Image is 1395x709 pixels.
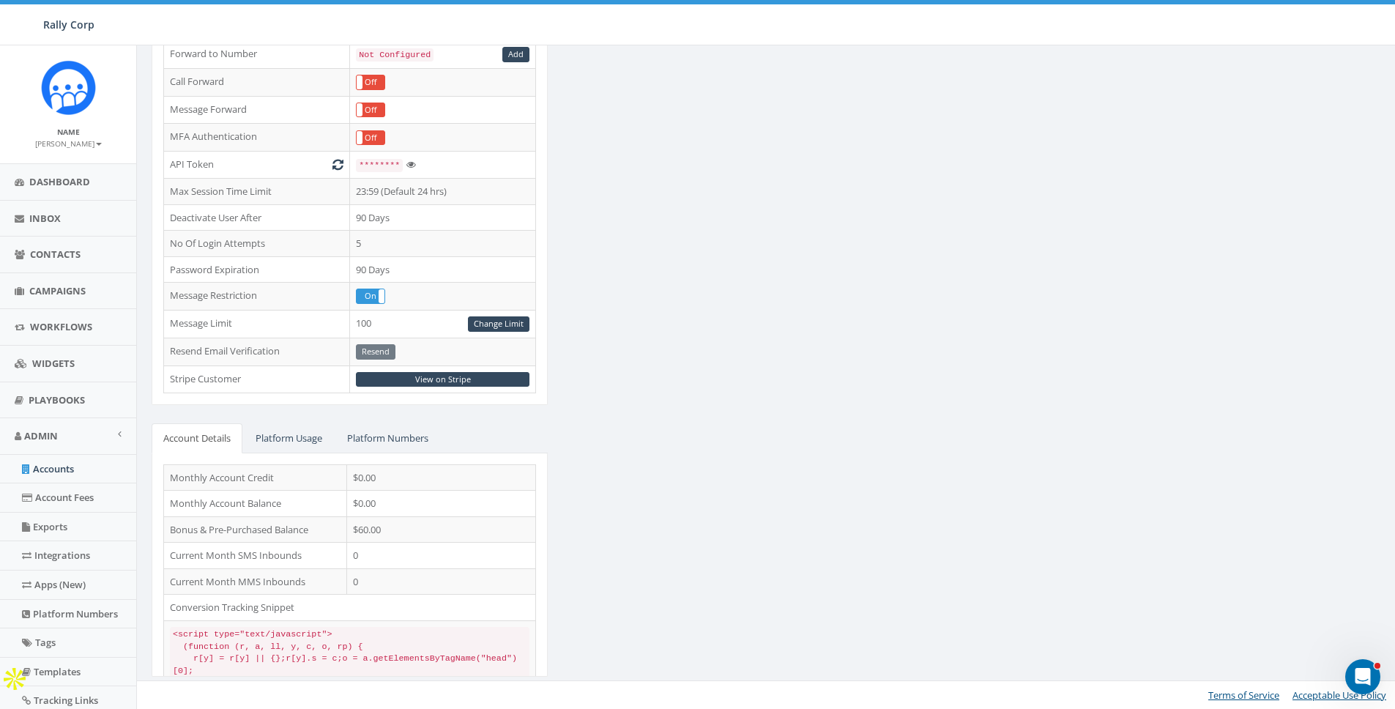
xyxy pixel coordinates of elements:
span: Contacts [30,248,81,261]
td: $0.00 [347,464,536,491]
div: OnOff [356,130,385,146]
td: No Of Login Attempts [164,231,350,257]
td: 23:59 (Default 24 hrs) [350,178,536,204]
span: Playbooks [29,393,85,407]
label: Off [357,75,384,89]
span: Campaigns [29,284,86,297]
td: 90 Days [350,256,536,283]
td: 0 [347,543,536,569]
div: OnOff [356,289,385,304]
label: Off [357,103,384,117]
a: Acceptable Use Policy [1292,688,1386,702]
label: On [357,289,384,303]
td: Monthly Account Balance [164,491,347,517]
td: 5 [350,231,536,257]
td: Call Forward [164,68,350,96]
div: OnOff [356,75,385,90]
span: Admin [24,429,58,442]
a: Change Limit [468,316,529,332]
a: Account Details [152,423,242,453]
span: Widgets [32,357,75,370]
span: Rally Corp [43,18,94,31]
td: 0 [347,568,536,595]
td: Forward to Number [164,41,350,69]
td: Monthly Account Credit [164,464,347,491]
small: Name [57,127,80,137]
small: [PERSON_NAME] [35,138,102,149]
td: API Token [164,152,350,179]
a: Platform Numbers [335,423,440,453]
a: [PERSON_NAME] [35,136,102,149]
td: 90 Days [350,204,536,231]
td: Password Expiration [164,256,350,283]
td: Message Forward [164,96,350,124]
a: View on Stripe [356,372,529,387]
img: Icon_1.png [41,60,96,115]
div: OnOff [356,103,385,118]
td: Bonus & Pre-Purchased Balance [164,516,347,543]
span: Inbox [29,212,61,225]
td: Resend Email Verification [164,338,350,365]
td: Deactivate User After [164,204,350,231]
code: Not Configured [356,48,434,62]
a: Add [502,47,529,62]
td: Message Restriction [164,283,350,311]
td: Max Session Time Limit [164,178,350,204]
td: $60.00 [347,516,536,543]
a: Terms of Service [1208,688,1279,702]
td: Conversion Tracking Snippet [164,595,536,621]
td: Current Month MMS Inbounds [164,568,347,595]
td: 100 [350,310,536,338]
td: Stripe Customer [164,365,350,393]
td: MFA Authentication [164,124,350,152]
span: Dashboard [29,175,90,188]
td: Current Month SMS Inbounds [164,543,347,569]
td: Message Limit [164,310,350,338]
label: Off [357,131,384,145]
td: $0.00 [347,491,536,517]
i: Generate New Token [332,160,343,169]
a: Platform Usage [244,423,334,453]
span: Workflows [30,320,92,333]
iframe: Intercom live chat [1345,659,1380,694]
